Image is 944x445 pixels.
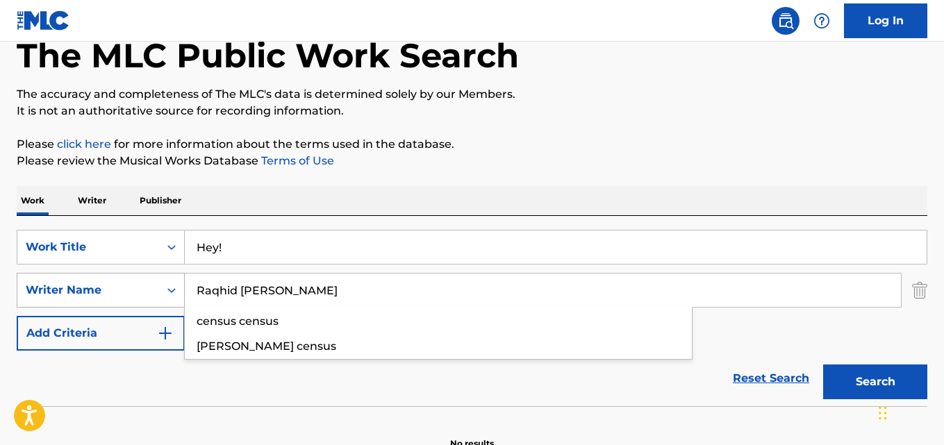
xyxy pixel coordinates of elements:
[17,230,927,406] form: Search Form
[17,316,185,351] button: Add Criteria
[57,137,111,151] a: click here
[258,154,334,167] a: Terms of Use
[912,273,927,308] img: Delete Criterion
[808,7,836,35] div: Help
[844,3,927,38] a: Log In
[879,392,887,434] div: Drag
[777,12,794,29] img: search
[813,12,830,29] img: help
[726,363,816,394] a: Reset Search
[17,186,49,215] p: Work
[772,7,800,35] a: Public Search
[26,239,151,255] div: Work Title
[17,136,927,153] p: Please for more information about the terms used in the database.
[17,35,519,76] h1: The MLC Public Work Search
[26,282,151,299] div: Writer Name
[17,10,70,31] img: MLC Logo
[197,339,336,353] span: [PERSON_NAME] census
[823,364,927,399] button: Search
[74,186,110,215] p: Writer
[875,378,944,445] iframe: Chat Widget
[17,86,927,103] p: The accuracy and completeness of The MLC's data is determined solely by our Members.
[135,186,185,215] p: Publisher
[17,153,927,169] p: Please review the Musical Works Database
[157,325,174,342] img: 9d2ae6d4665cec9f34b9.svg
[197,314,279,328] span: census census
[17,103,927,119] p: It is not an authoritative source for recording information.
